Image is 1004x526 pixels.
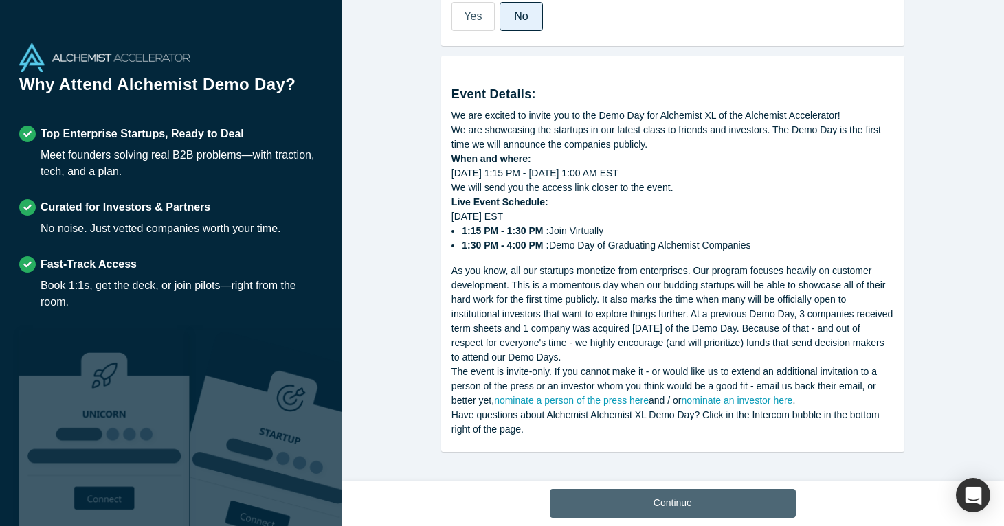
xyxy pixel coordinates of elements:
[41,147,322,180] div: Meet founders solving real B2B problems—with traction, tech, and a plan.
[451,108,894,123] div: We are excited to invite you to the Demo Day for Alchemist XL of the Alchemist Accelerator!
[682,395,793,406] a: nominate an investor here
[550,489,796,518] button: Continue
[462,238,894,253] li: Demo Day of Graduating Alchemist Companies
[451,209,894,253] div: [DATE] EST
[41,220,281,237] div: No noise. Just vetted companies worth your time.
[451,181,894,195] div: We will send you the access link closer to the event.
[41,128,244,139] strong: Top Enterprise Startups, Ready to Deal
[451,166,894,181] div: [DATE] 1:15 PM - [DATE] 1:00 AM EST
[19,72,322,106] h1: Why Attend Alchemist Demo Day?
[41,277,322,310] div: Book 1:1s, get the deck, or join pilots—right from the room.
[41,201,210,213] strong: Curated for Investors & Partners
[462,240,549,251] strong: 1:30 PM - 4:00 PM :
[451,264,894,365] div: As you know, all our startups monetize from enterprises. Our program focuses heavily on customer ...
[451,153,531,164] strong: When and where:
[451,196,548,207] strong: Live Event Schedule:
[494,395,649,406] a: nominate a person of the press here
[19,43,190,72] img: Alchemist Accelerator Logo
[451,408,894,437] div: Have questions about Alchemist Alchemist XL Demo Day? Click in the Intercom bubble in the bottom ...
[462,224,894,238] li: Join Virtually
[451,87,536,101] strong: Event Details:
[451,365,894,408] div: The event is invite-only. If you cannot make it - or would like us to extend an additional invita...
[41,258,137,270] strong: Fast-Track Access
[451,123,894,152] div: We are showcasing the startups in our latest class to friends and investors. The Demo Day is the ...
[462,225,549,236] strong: 1:15 PM - 1:30 PM :
[514,10,528,22] span: No
[464,10,482,22] span: Yes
